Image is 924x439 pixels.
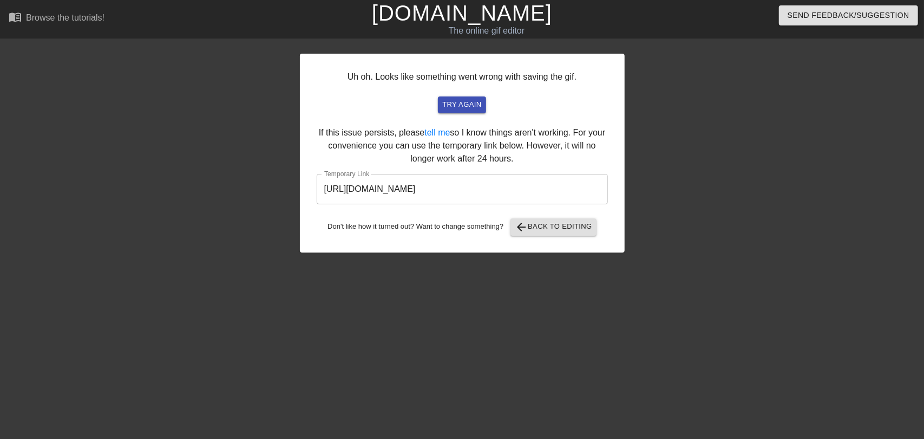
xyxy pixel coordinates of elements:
[515,221,592,234] span: Back to Editing
[424,128,450,137] a: tell me
[26,13,104,22] div: Browse the tutorials!
[510,218,597,236] button: Back to Editing
[9,10,22,23] span: menu_book
[442,99,481,111] span: try again
[438,96,486,113] button: try again
[788,9,909,22] span: Send Feedback/Suggestion
[372,1,552,25] a: [DOMAIN_NAME]
[313,24,660,37] div: The online gif editor
[515,221,528,234] span: arrow_back
[779,5,918,25] button: Send Feedback/Suggestion
[300,54,625,253] div: Uh oh. Looks like something went wrong with saving the gif. If this issue persists, please so I k...
[317,174,608,204] input: bare
[9,10,104,27] a: Browse the tutorials!
[317,218,608,236] div: Don't like how it turned out? Want to change something?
